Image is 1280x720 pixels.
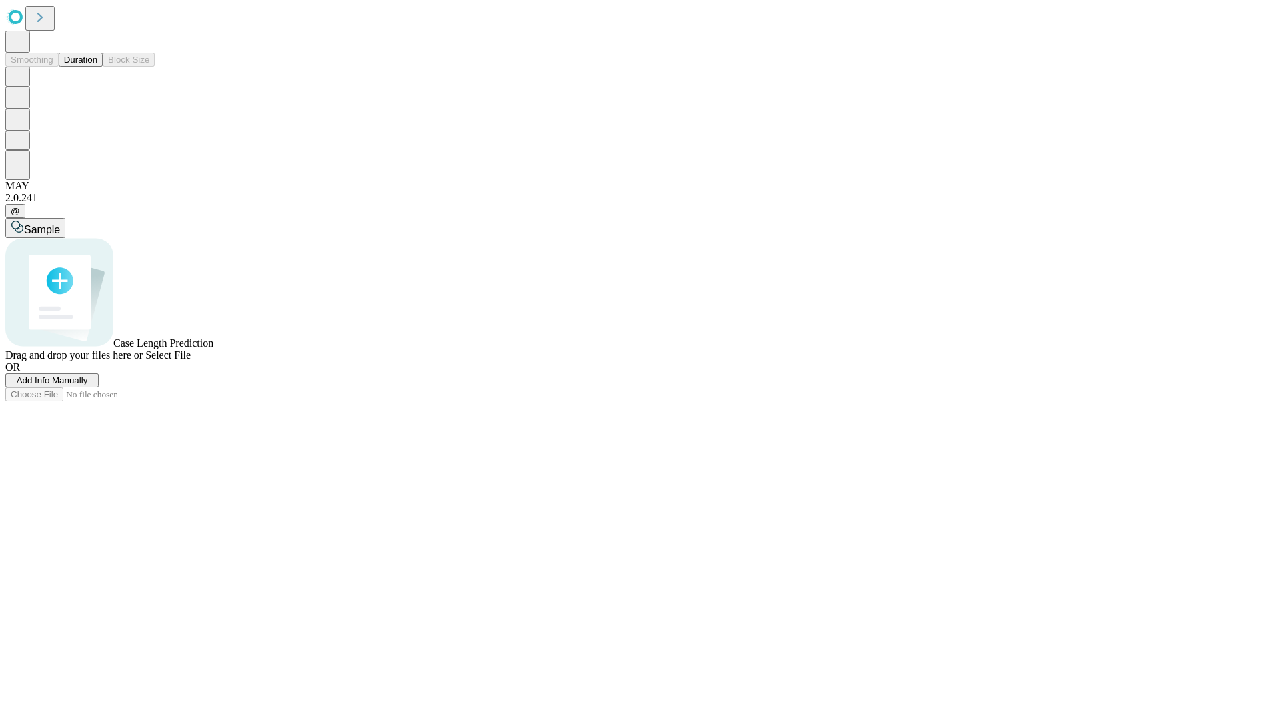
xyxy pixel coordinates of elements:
[5,349,143,361] span: Drag and drop your files here or
[145,349,191,361] span: Select File
[103,53,155,67] button: Block Size
[5,361,20,373] span: OR
[5,192,1275,204] div: 2.0.241
[113,337,213,349] span: Case Length Prediction
[5,204,25,218] button: @
[24,224,60,235] span: Sample
[5,218,65,238] button: Sample
[59,53,103,67] button: Duration
[5,373,99,387] button: Add Info Manually
[17,375,88,385] span: Add Info Manually
[11,206,20,216] span: @
[5,180,1275,192] div: MAY
[5,53,59,67] button: Smoothing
